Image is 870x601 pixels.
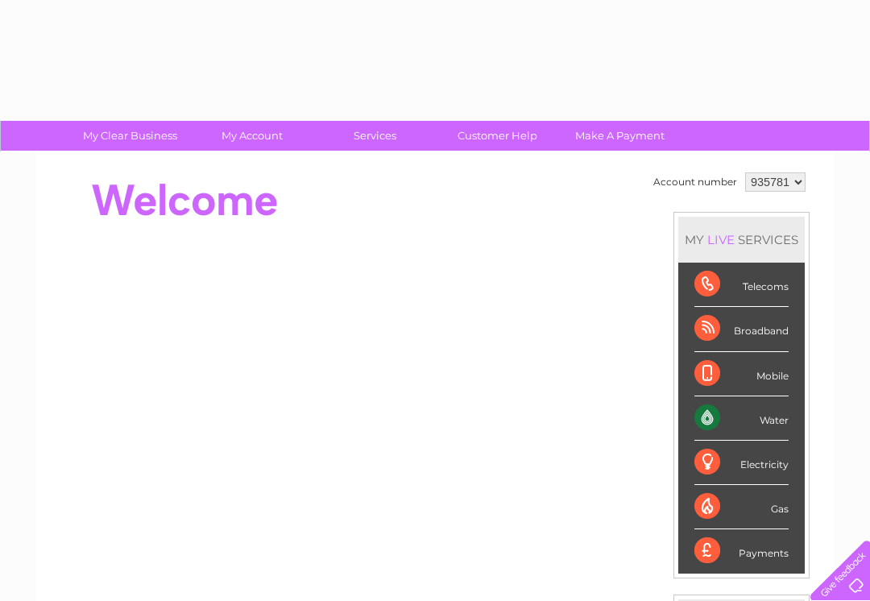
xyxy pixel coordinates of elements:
div: Gas [694,485,789,529]
div: Payments [694,529,789,573]
a: Make A Payment [553,121,686,151]
a: My Account [186,121,319,151]
a: Customer Help [431,121,564,151]
a: My Clear Business [64,121,197,151]
div: Broadband [694,307,789,351]
div: Mobile [694,352,789,396]
div: LIVE [704,232,738,247]
div: Electricity [694,441,789,485]
a: Services [309,121,441,151]
div: Telecoms [694,263,789,307]
div: MY SERVICES [678,217,805,263]
td: Account number [649,168,741,196]
div: Water [694,396,789,441]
